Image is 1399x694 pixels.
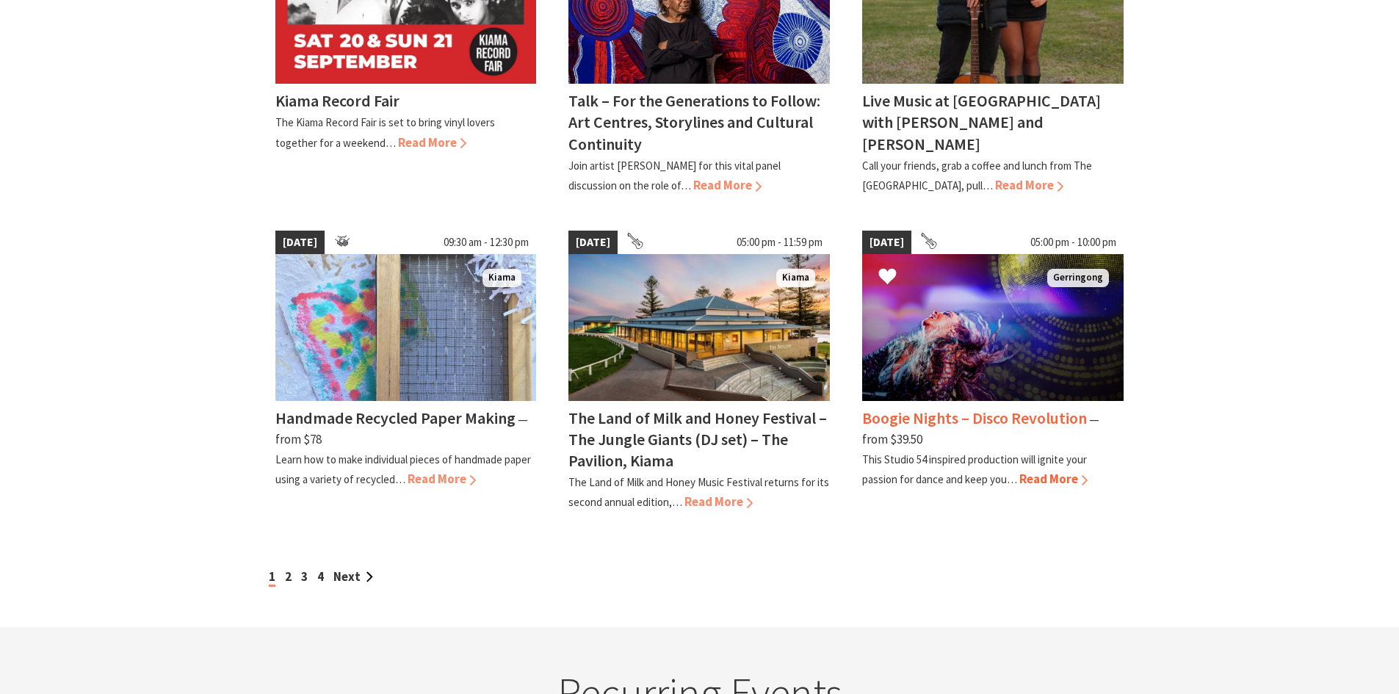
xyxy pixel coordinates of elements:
span: Gerringong [1047,269,1109,287]
span: ⁠— from $78 [275,411,528,447]
span: [DATE] [862,231,911,254]
span: 05:00 pm - 11:59 pm [729,231,830,254]
span: Read More [398,134,466,151]
a: 4 [317,568,324,585]
a: 3 [301,568,308,585]
p: Learn how to make individual pieces of handmade paper using a variety of recycled… [275,452,531,486]
p: Call your friends, grab a coffee and lunch from The [GEOGRAPHIC_DATA], pull… [862,159,1092,192]
span: Read More [693,177,762,193]
span: Read More [995,177,1063,193]
img: Land of Milk an Honey Festival [568,254,830,401]
span: 09:30 am - 12:30 pm [436,231,536,254]
span: [DATE] [275,231,325,254]
span: Kiama [482,269,521,287]
span: 1 [269,568,275,587]
span: Kiama [776,269,815,287]
a: Next [333,568,373,585]
h4: The Land of Milk and Honey Festival – The Jungle Giants (DJ set) – The Pavilion, Kiama [568,408,827,471]
p: The Land of Milk and Honey Music Festival returns for its second annual edition,… [568,475,829,509]
span: ⁠— from $39.50 [862,411,1099,447]
span: Read More [408,471,476,487]
h4: Talk – For the Generations to Follow: Art Centres, Storylines and Cultural Continuity [568,90,820,153]
p: This Studio 54 inspired production will ignite your passion for dance and keep you… [862,452,1087,486]
h4: Handmade Recycled Paper Making [275,408,516,428]
h4: Kiama Record Fair [275,90,400,111]
button: Click to Favourite Boogie Nights – Disco Revolution [864,253,911,303]
a: [DATE] 05:00 pm - 10:00 pm Boogie Nights Gerringong Boogie Nights – Disco Revolution ⁠— from $39.... [862,231,1124,513]
p: Join artist [PERSON_NAME] for this vital panel discussion on the role of… [568,159,781,192]
span: 05:00 pm - 10:00 pm [1023,231,1124,254]
p: The Kiama Record Fair is set to bring vinyl lovers together for a weekend… [275,115,495,149]
img: Boogie Nights [862,254,1124,401]
a: 2 [285,568,292,585]
img: Handmade Paper [275,254,537,401]
h4: Boogie Nights – Disco Revolution [862,408,1087,428]
span: [DATE] [568,231,618,254]
span: Read More [1019,471,1088,487]
a: [DATE] 05:00 pm - 11:59 pm Land of Milk an Honey Festival Kiama The Land of Milk and Honey Festiv... [568,231,830,513]
h4: Live Music at [GEOGRAPHIC_DATA] with [PERSON_NAME] and [PERSON_NAME] [862,90,1101,153]
span: Read More [684,494,753,510]
a: [DATE] 09:30 am - 12:30 pm Handmade Paper Kiama Handmade Recycled Paper Making ⁠— from $78 Learn ... [275,231,537,513]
